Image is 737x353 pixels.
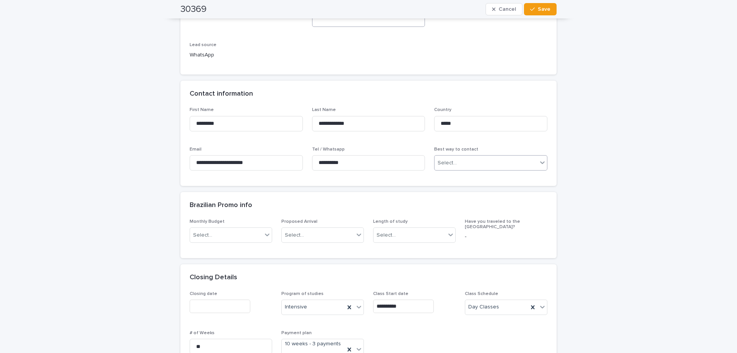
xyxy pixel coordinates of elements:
span: Lead source [190,43,216,47]
h2: Brazilian Promo info [190,201,252,210]
span: Email [190,147,202,152]
div: Select... [193,231,212,239]
p: - [465,233,547,241]
h2: Contact information [190,90,253,98]
span: Cancel [499,7,516,12]
span: Class Schedule [465,292,498,296]
span: Monthly Budget [190,219,225,224]
span: Last Name [312,108,336,112]
span: Class Start date [373,292,408,296]
span: Closing date [190,292,217,296]
div: Select... [438,159,457,167]
span: Best way to contact [434,147,478,152]
span: Payment plan [281,331,312,335]
span: Have you traveled to the [GEOGRAPHIC_DATA]? [465,219,520,229]
button: Cancel [486,3,522,15]
span: # of Weeks [190,331,215,335]
span: Tel / Whatsapp [312,147,345,152]
span: Program of studies [281,292,324,296]
h2: 30369 [180,4,207,15]
span: 10 weeks - 3 payments [285,340,341,348]
span: First Name [190,108,214,112]
span: Save [538,7,550,12]
span: Intensive [285,303,307,311]
div: Select... [285,231,304,239]
div: Select... [377,231,396,239]
span: Country [434,108,451,112]
p: WhatsApp [190,51,303,59]
span: Length of study [373,219,408,224]
span: Day Classes [468,303,499,311]
h2: Closing Details [190,273,237,282]
button: Save [524,3,557,15]
span: Proposed Arrival [281,219,317,224]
